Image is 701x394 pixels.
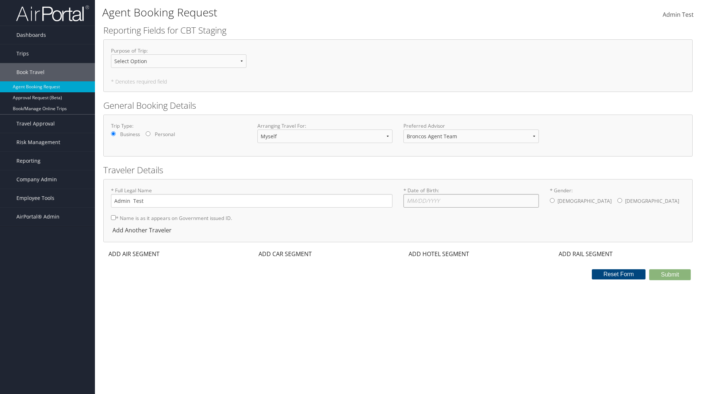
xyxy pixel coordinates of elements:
div: Add Another Traveler [111,226,175,235]
span: Company Admin [16,170,57,189]
span: Trips [16,45,29,63]
label: Purpose of Trip : [111,47,246,74]
span: Employee Tools [16,189,54,207]
label: Business [120,131,140,138]
button: Reset Form [592,269,646,279]
div: ADD RAIL SEGMENT [553,250,616,258]
label: Arranging Travel For: [257,122,393,130]
div: ADD AIR SEGMENT [103,250,163,258]
label: * Date of Birth: [403,187,539,208]
label: * Gender: [550,187,685,209]
input: * Full Legal Name [111,194,392,208]
label: Personal [155,131,175,138]
label: [DEMOGRAPHIC_DATA] [625,194,679,208]
h5: * Denotes required field [111,79,685,84]
label: Trip Type: [111,122,246,130]
span: Risk Management [16,133,60,151]
span: Book Travel [16,63,45,81]
input: * Gender:[DEMOGRAPHIC_DATA][DEMOGRAPHIC_DATA] [550,198,555,203]
span: AirPortal® Admin [16,208,60,226]
span: Dashboards [16,26,46,44]
label: * Name is as it appears on Government issued ID. [111,211,232,225]
input: * Name is as it appears on Government issued ID. [111,215,116,220]
select: Purpose of Trip: [111,54,246,68]
div: ADD CAR SEGMENT [253,250,315,258]
h2: Traveler Details [103,164,693,176]
div: ADD HOTEL SEGMENT [403,250,473,258]
span: Reporting [16,152,41,170]
input: * Date of Birth: [403,194,539,208]
label: Preferred Advisor [403,122,539,130]
label: * Full Legal Name [111,187,392,208]
span: Admin Test [663,11,694,19]
span: Travel Approval [16,115,55,133]
label: [DEMOGRAPHIC_DATA] [558,194,612,208]
img: airportal-logo.png [16,5,89,22]
h2: Reporting Fields for CBT Staging [103,24,693,36]
a: Admin Test [663,4,694,26]
button: Submit [649,269,691,280]
h1: Agent Booking Request [102,5,497,20]
input: * Gender:[DEMOGRAPHIC_DATA][DEMOGRAPHIC_DATA] [617,198,622,203]
h2: General Booking Details [103,99,693,112]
